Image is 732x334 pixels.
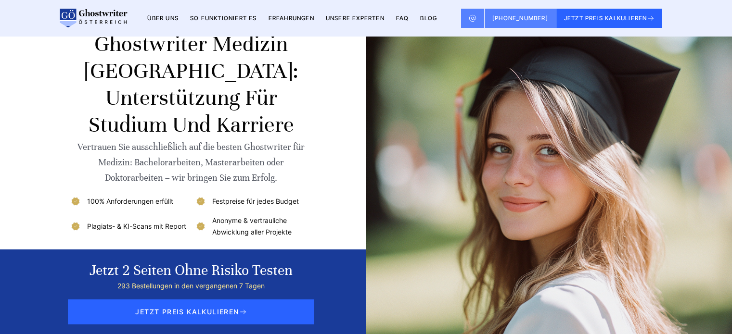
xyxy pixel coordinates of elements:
[68,299,314,324] span: JETZT PREIS KALKULIEREN
[326,14,385,22] a: Unsere Experten
[396,14,409,22] a: FAQ
[190,14,257,22] a: So funktioniert es
[90,261,293,280] div: Jetzt 2 Seiten ohne Risiko testen
[147,14,179,22] a: Über uns
[70,139,313,186] div: Vertrauen Sie ausschließlich auf die besten Ghostwriter für Medizin: Bachelorarbeiten, Masterarbe...
[492,14,548,22] span: [PHONE_NUMBER]
[195,196,313,207] li: Festpreise für jedes Budget
[58,9,128,28] img: logo wirschreiben
[195,215,313,238] li: Anonyme & vertrauliche Abwicklung aller Projekte
[195,196,206,207] img: Festpreise für jedes Budget
[70,215,188,238] li: Plagiats- & KI-Scans mit Report
[70,196,81,207] img: 100% Anforderungen erfüllt
[70,196,188,207] li: 100% Anforderungen erfüllt
[556,9,663,28] button: JETZT PREIS KALKULIEREN
[195,221,206,232] img: Anonyme & vertrauliche Abwicklung aller Projekte
[485,9,556,28] a: [PHONE_NUMBER]
[469,14,476,22] img: Email
[70,221,81,232] img: Plagiats- & KI-Scans mit Report
[269,14,314,22] a: Erfahrungen
[420,14,437,22] a: BLOG
[90,280,293,292] div: 293 Bestellungen in den vergangenen 7 Tagen
[70,31,313,138] h1: Ghostwriter Medizin [GEOGRAPHIC_DATA]: Unterstützung für Studium und Karriere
